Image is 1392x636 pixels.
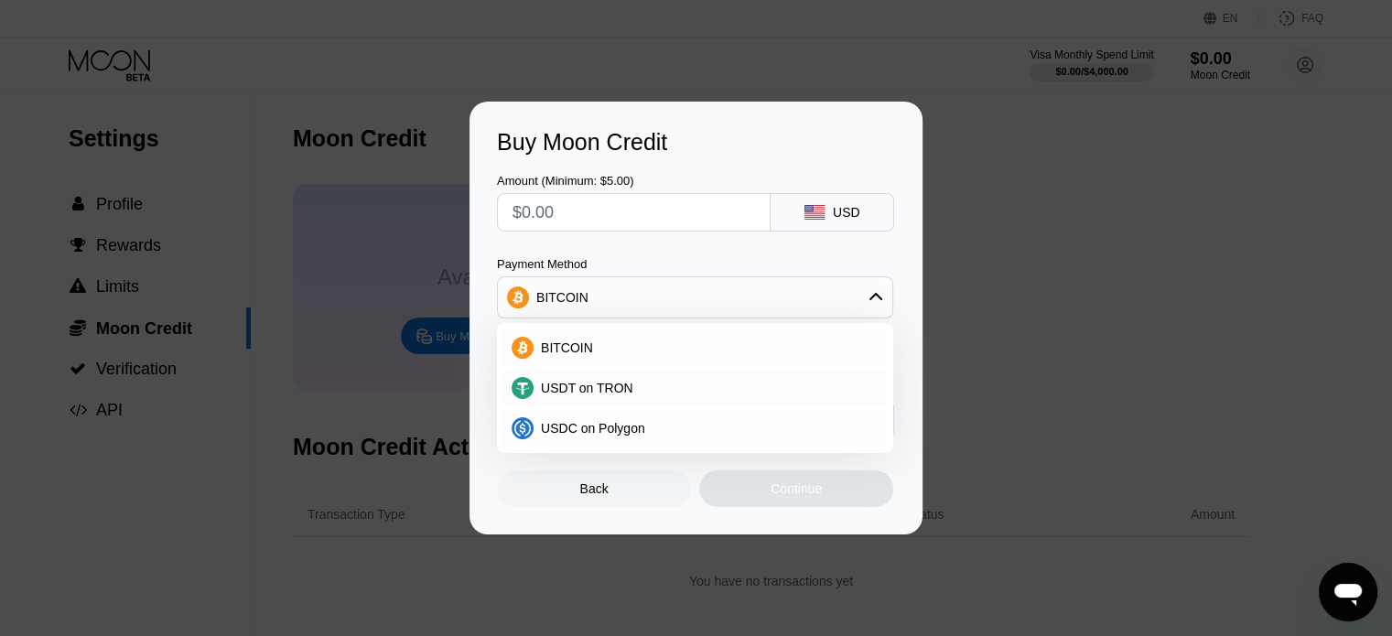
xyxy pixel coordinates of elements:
iframe: Button to launch messaging window [1319,563,1377,621]
span: USDC on Polygon [541,421,645,436]
div: BITCOIN [536,290,588,305]
div: BITCOIN [498,279,892,316]
span: USDT on TRON [541,381,633,395]
div: USDT on TRON [502,370,888,406]
div: BITCOIN [502,329,888,366]
div: USD [833,205,860,220]
div: USDC on Polygon [502,410,888,447]
div: Amount (Minimum: $5.00) [497,174,771,188]
div: Back [580,481,609,496]
span: BITCOIN [541,340,593,355]
div: Back [497,470,691,507]
input: $0.00 [513,194,755,231]
div: Payment Method [497,257,893,271]
div: Buy Moon Credit [497,129,895,156]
